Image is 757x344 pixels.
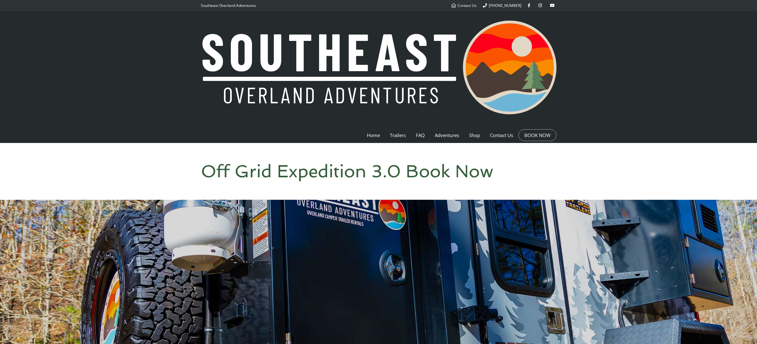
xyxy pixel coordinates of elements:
p: Southeast Overland Adventures [201,2,256,10]
a: Contact Us [490,127,513,143]
a: FAQ [416,127,425,143]
a: Home [367,127,380,143]
a: BOOK NOW [524,132,551,138]
h1: Off Grid Expedition 3.0 Book Now [201,143,556,200]
img: Southeast Overland Adventures [201,21,556,114]
a: Shop [469,127,480,143]
a: Contact Us [452,3,477,8]
a: Trailers [390,127,406,143]
span: [PHONE_NUMBER] [489,3,522,8]
a: Adventures [435,127,459,143]
span: Contact Us [458,3,477,8]
a: [PHONE_NUMBER] [483,3,522,8]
